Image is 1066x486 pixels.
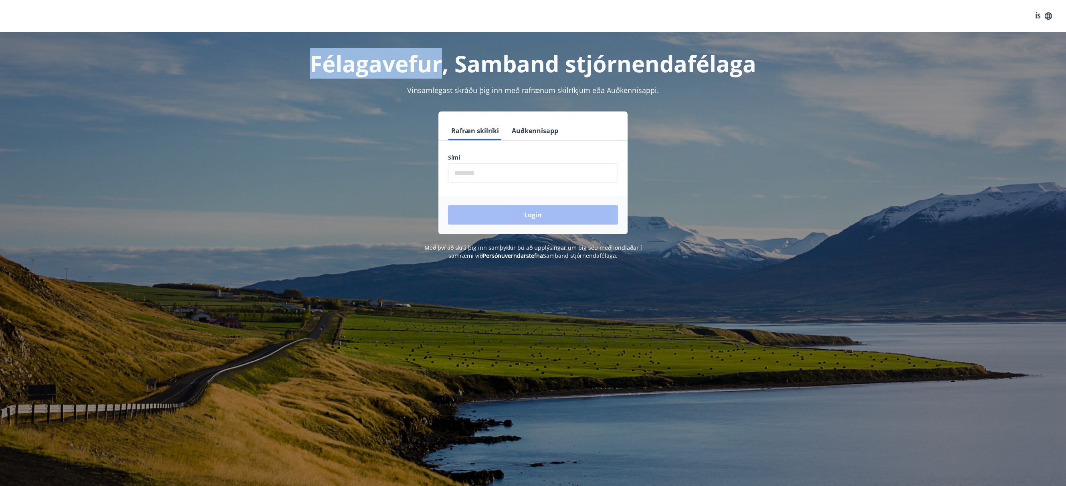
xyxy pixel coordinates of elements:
button: Auðkennisapp [509,121,561,140]
span: Vinsamlegast skráðu þig inn með rafrænum skilríkjum eða Auðkennisappi. [407,85,659,95]
button: ÍS [1031,9,1056,23]
label: Sími [448,154,618,162]
a: Persónuverndarstefna [483,252,543,259]
button: Rafræn skilríki [448,121,502,140]
span: Með því að skrá þig inn samþykkir þú að upplýsingar um þig séu meðhöndlaðar í samræmi við Samband... [424,244,642,259]
h1: Félagavefur, Samband stjórnendafélaga [254,48,812,79]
